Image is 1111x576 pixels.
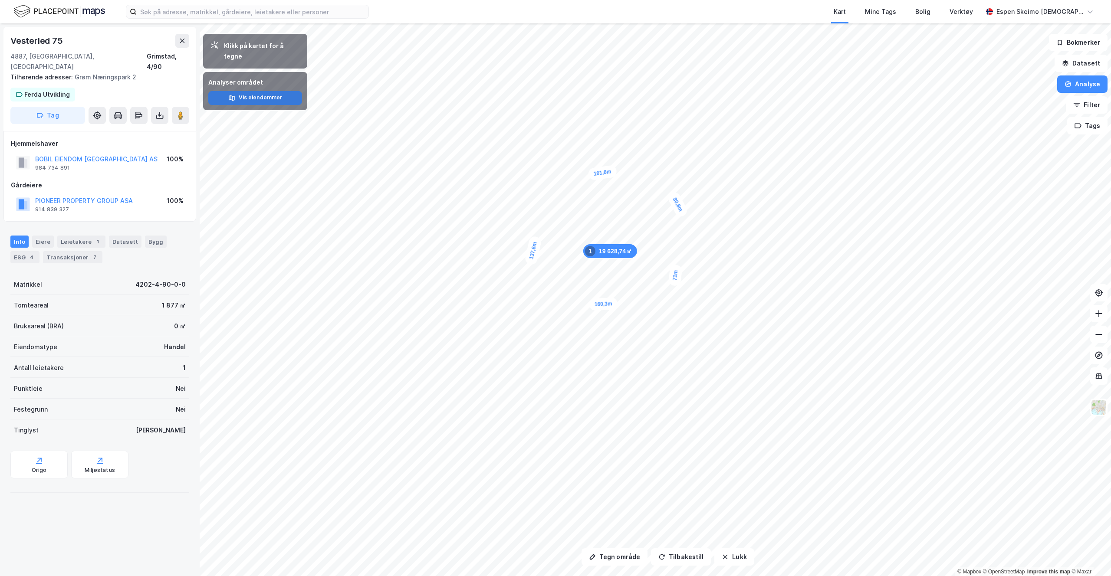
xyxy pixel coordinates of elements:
[14,342,57,352] div: Eiendomstype
[43,251,102,263] div: Transaksjoner
[10,73,75,81] span: Tilhørende adresser:
[585,246,595,256] div: 1
[651,548,711,566] button: Tilbakestill
[32,467,47,474] div: Origo
[10,34,65,48] div: Vesterled 75
[1057,75,1108,93] button: Analyse
[583,244,637,258] div: Map marker
[32,236,54,248] div: Eiere
[14,279,42,290] div: Matrikkel
[176,383,186,394] div: Nei
[1091,399,1107,416] img: Z
[668,264,682,286] div: Map marker
[865,7,896,17] div: Mine Tags
[582,548,648,566] button: Tegn område
[1049,34,1108,51] button: Bokmerker
[10,236,29,248] div: Info
[14,425,39,435] div: Tinglyst
[164,342,186,352] div: Handel
[10,107,85,124] button: Tag
[950,7,973,17] div: Verktøy
[167,154,184,164] div: 100%
[145,236,167,248] div: Bygg
[1068,534,1111,576] div: Kontrollprogram for chat
[14,404,48,415] div: Festegrunn
[1068,534,1111,576] iframe: Chat Widget
[93,237,102,246] div: 1
[167,196,184,206] div: 100%
[183,363,186,373] div: 1
[24,89,70,100] div: Ferda Utvikling
[14,300,49,311] div: Tomteareal
[14,4,105,19] img: logo.f888ab2527a4732fd821a326f86c7f29.svg
[915,7,930,17] div: Bolig
[174,321,186,331] div: 0 ㎡
[589,298,618,311] div: Map marker
[85,467,115,474] div: Miljøstatus
[588,165,617,181] div: Map marker
[1055,55,1108,72] button: Datasett
[10,51,147,72] div: 4887, [GEOGRAPHIC_DATA], [GEOGRAPHIC_DATA]
[137,5,368,18] input: Søk på adresse, matrikkel, gårdeiere, leietakere eller personer
[57,236,105,248] div: Leietakere
[11,180,189,190] div: Gårdeiere
[957,569,981,575] a: Mapbox
[109,236,141,248] div: Datasett
[1066,96,1108,114] button: Filter
[208,91,302,105] button: Vis eiendommer
[27,253,36,262] div: 4
[834,7,846,17] div: Kart
[11,138,189,149] div: Hjemmelshaver
[996,7,1083,17] div: Espen Skeimo [DEMOGRAPHIC_DATA]
[983,569,1025,575] a: OpenStreetMap
[1067,117,1108,134] button: Tags
[1027,569,1070,575] a: Improve this map
[176,404,186,415] div: Nei
[136,425,186,435] div: [PERSON_NAME]
[147,51,189,72] div: Grimstad, 4/90
[162,300,186,311] div: 1 877 ㎡
[14,363,64,373] div: Antall leietakere
[667,190,689,218] div: Map marker
[224,41,300,62] div: Klikk på kartet for å tegne
[35,164,70,171] div: 984 734 891
[90,253,99,262] div: 7
[524,236,542,265] div: Map marker
[10,72,182,82] div: Grøm Næringspark 2
[135,279,186,290] div: 4202-4-90-0-0
[14,321,64,331] div: Bruksareal (BRA)
[14,383,43,394] div: Punktleie
[10,251,39,263] div: ESG
[714,548,754,566] button: Lukk
[35,206,69,213] div: 914 839 327
[208,77,302,88] div: Analyser området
